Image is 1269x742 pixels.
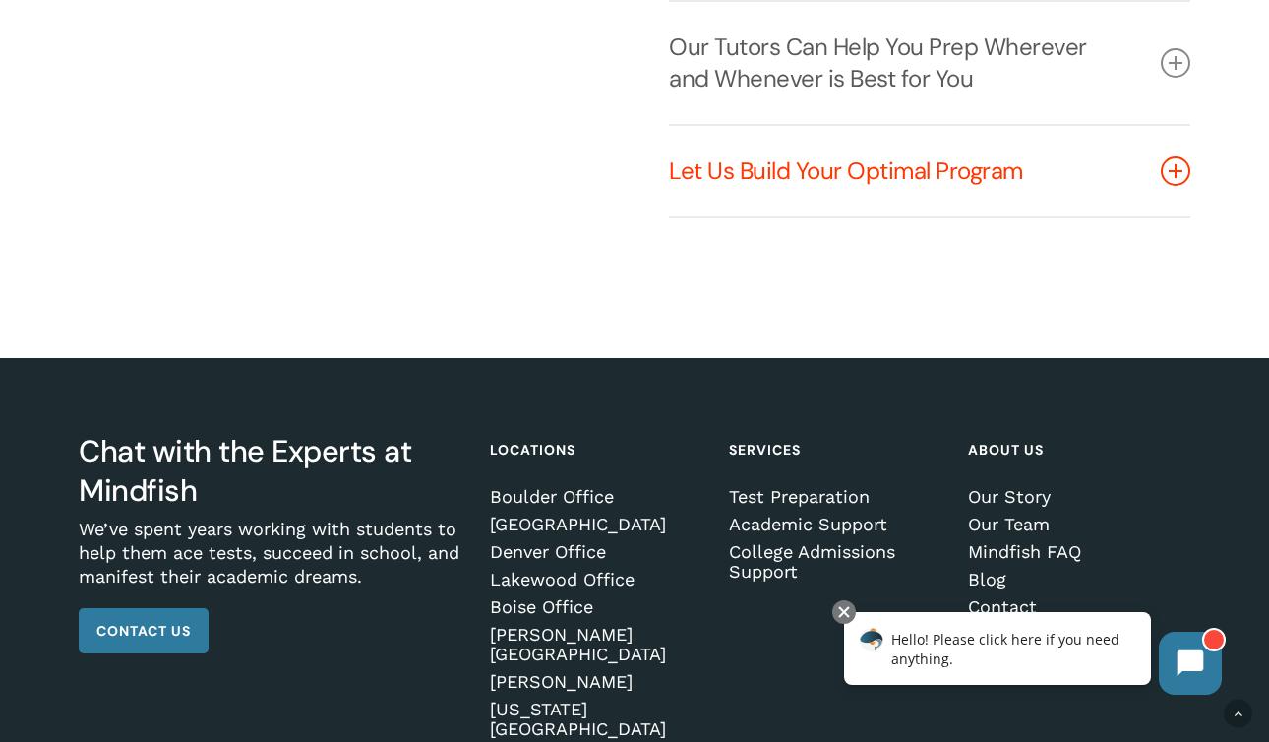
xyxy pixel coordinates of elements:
a: Contact Us [79,608,209,653]
p: We’ve spent years working with students to help them ace tests, succeed in school, and manifest t... [79,518,468,608]
h3: Chat with the Experts at Mindfish [79,432,468,509]
a: Boulder Office [490,487,706,507]
a: [PERSON_NAME][GEOGRAPHIC_DATA] [490,625,706,664]
a: Let Us Build Your Optimal Program [669,126,1190,216]
a: Our Tutors Can Help You Prep Wherever and Whenever is Best for You [669,2,1190,124]
a: College Admissions Support [729,542,945,582]
a: Boise Office [490,597,706,617]
a: [PERSON_NAME] [490,672,706,692]
iframe: Chatbot [823,596,1241,714]
a: [GEOGRAPHIC_DATA] [490,515,706,534]
a: Lakewood Office [490,570,706,589]
h4: Services [729,432,945,467]
h4: About Us [968,432,1184,467]
a: Mindfish FAQ [968,542,1184,562]
a: Our Team [968,515,1184,534]
a: Academic Support [729,515,945,534]
a: Test Preparation [729,487,945,507]
span: Contact Us [96,621,191,641]
a: Our Story [968,487,1184,507]
h4: Locations [490,432,706,467]
a: Denver Office [490,542,706,562]
a: Blog [968,570,1184,589]
a: [US_STATE][GEOGRAPHIC_DATA] [490,700,706,739]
